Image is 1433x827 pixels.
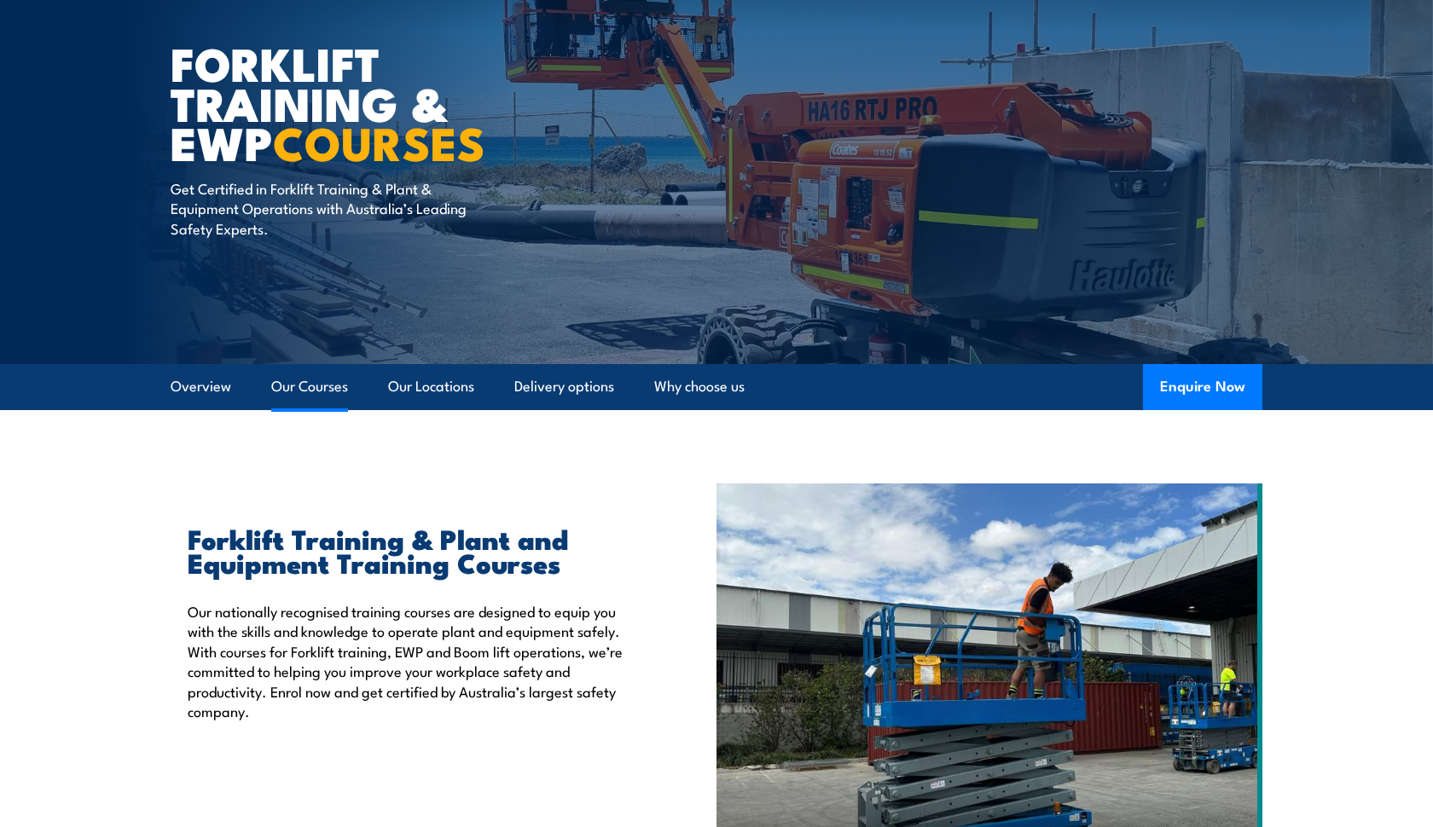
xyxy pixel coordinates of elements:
[171,178,482,238] p: Get Certified in Forklift Training & Plant & Equipment Operations with Australia’s Leading Safety...
[514,364,614,409] a: Delivery options
[188,526,638,574] h2: Forklift Training & Plant and Equipment Training Courses
[1143,364,1262,410] button: Enquire Now
[271,364,348,409] a: Our Courses
[273,106,485,176] strong: COURSES
[388,364,474,409] a: Our Locations
[171,364,231,409] a: Overview
[654,364,745,409] a: Why choose us
[171,43,592,162] h1: Forklift Training & EWP
[188,601,638,720] p: Our nationally recognised training courses are designed to equip you with the skills and knowledg...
